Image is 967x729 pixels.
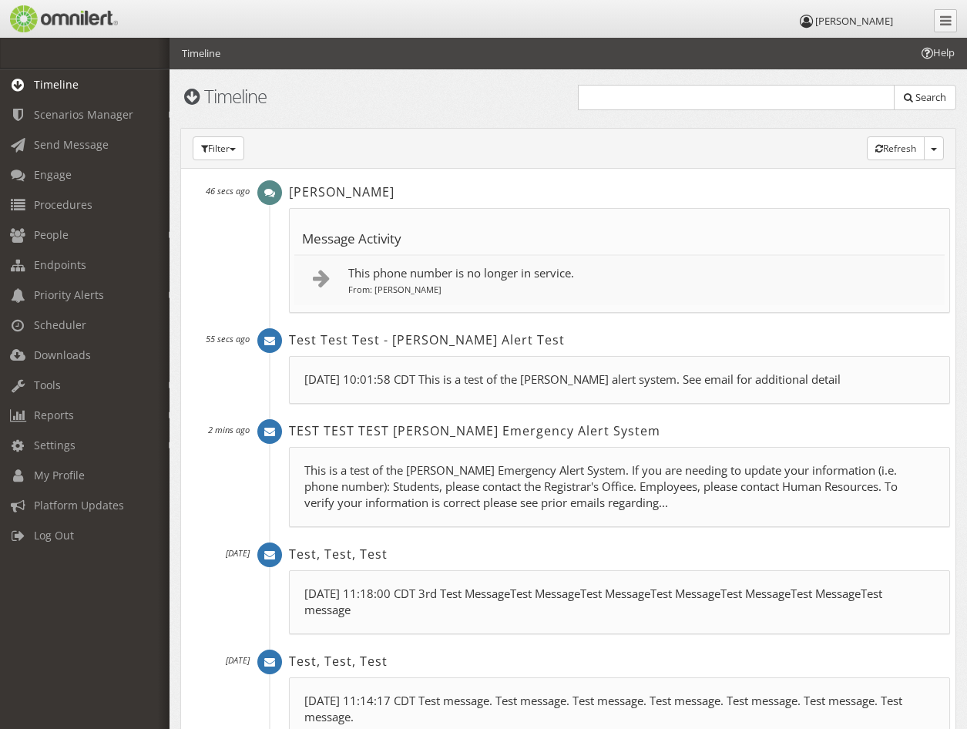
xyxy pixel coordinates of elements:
h1: Timeline [180,86,559,106]
span: Log Out [34,528,74,543]
a: Collapse Menu [934,9,957,32]
span: Procedures [34,197,92,212]
span: Help [35,11,66,25]
span: Scenarios Manager [34,107,133,122]
small: [DATE] [226,654,250,666]
span: Reports [34,408,74,422]
span: Downloads [34,348,91,362]
p: This is a test of the [PERSON_NAME] Emergency Alert System. If you are needing to update your inf... [304,462,935,512]
p: This phone number is no longer in service. [348,265,937,281]
p: [DATE] 11:18:00 CDT 3rd Test MessageTest MessageTest MessageTest MessageTest MessageTest MessageT... [304,586,935,619]
button: Filter [193,136,244,160]
span: My Profile [34,468,85,482]
span: Timeline [34,77,79,92]
small: 55 secs ago [206,333,250,344]
small: 2 mins ago [208,424,250,435]
button: Search [894,85,956,110]
span: Engage [34,167,72,182]
img: Omnilert [8,5,118,32]
span: Platform Updates [34,498,124,512]
th: Message Activity [294,223,945,255]
span: [PERSON_NAME] [815,14,893,28]
span: Tools [34,378,61,392]
small: 46 secs ago [206,185,250,197]
h2: Test, Test, Test [289,653,950,670]
h2: TEST TEST TEST [PERSON_NAME] Emergency Alert System [289,422,950,439]
span: Search [915,90,946,104]
small: From: [PERSON_NAME] [348,284,442,295]
p: [DATE] 10:01:58 CDT This is a test of the [PERSON_NAME] alert system. See email for additional de... [304,371,935,388]
span: Send Message [34,137,109,152]
p: [DATE] 11:14:17 CDT Test message. Test message. Test message. Test message. Test message. Test me... [304,693,935,726]
button: Refresh [867,136,925,160]
h2: Test Test Test - [PERSON_NAME] Alert Test [289,331,950,348]
span: Priority Alerts [34,287,104,302]
span: People [34,227,69,242]
span: Endpoints [34,257,86,272]
h2: Test, Test, Test [289,546,950,563]
li: Timeline [182,46,220,61]
small: [DATE] [226,547,250,559]
span: Help [919,45,955,60]
h2: [PERSON_NAME] [289,183,950,200]
span: Scheduler [34,317,86,332]
span: Settings [34,438,76,452]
